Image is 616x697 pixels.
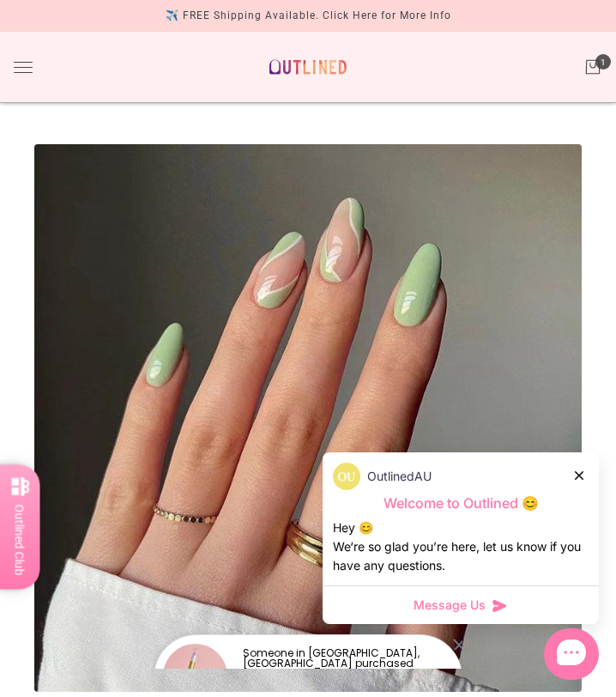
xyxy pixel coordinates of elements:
[263,45,353,88] a: Outlined
[367,467,432,486] p: OutlinedAU
[414,597,486,614] span: Message Us
[14,62,33,73] button: Toggle drawer
[583,58,602,76] a: Cart
[166,7,451,25] div: ✈️ FREE Shipping Available. Click Here for More Info
[333,494,589,512] p: Welcome to Outlined 😊
[34,144,582,692] img: Kelly Green-Press on Manicure-Outlined
[333,518,589,575] div: Hey 😊 We‘re so glad you’re here, let us know if you have any questions.
[333,463,360,490] img: data:image/png;base64,iVBORw0KGgoAAAANSUhEUgAAACQAAAAkCAYAAADhAJiYAAAC6klEQVR4AexVS2gUQRB9M7Ozs79...
[243,648,447,669] p: Someone in [GEOGRAPHIC_DATA], [GEOGRAPHIC_DATA] purchased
